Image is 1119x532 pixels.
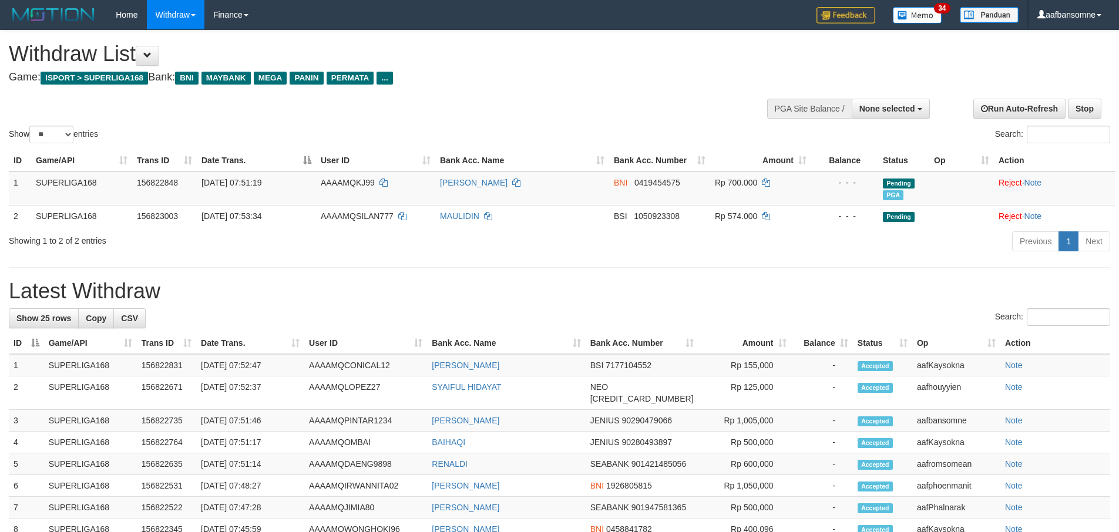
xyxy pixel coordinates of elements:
input: Search: [1027,126,1110,143]
a: Note [1005,416,1023,425]
span: Copy 1926805815 to clipboard [606,481,652,490]
a: Next [1078,231,1110,251]
a: [PERSON_NAME] [440,178,508,187]
span: BSI [614,211,627,221]
th: Op: activate to sort column ascending [912,332,1000,354]
td: SUPERLIGA168 [31,205,132,227]
td: 156822671 [137,376,196,410]
td: 156822531 [137,475,196,497]
td: [DATE] 07:51:46 [196,410,304,432]
th: Game/API: activate to sort column ascending [44,332,137,354]
div: - - - [816,177,873,188]
th: Amount: activate to sort column ascending [698,332,791,354]
td: 5 [9,453,44,475]
th: Balance [811,150,878,171]
td: [DATE] 07:47:28 [196,497,304,518]
td: · [994,205,1115,227]
td: · [994,171,1115,206]
label: Show entries [9,126,98,143]
span: JENIUS [590,416,620,425]
th: Bank Acc. Number: activate to sort column ascending [609,150,710,171]
td: Rp 1,050,000 [698,475,791,497]
td: 6 [9,475,44,497]
td: 7 [9,497,44,518]
th: Bank Acc. Name: activate to sort column ascending [427,332,585,354]
label: Search: [995,126,1110,143]
td: 2 [9,376,44,410]
td: aafKaysokna [912,432,1000,453]
span: JENIUS [590,437,620,447]
a: [PERSON_NAME] [432,481,499,490]
td: SUPERLIGA168 [44,376,137,410]
td: [DATE] 07:51:14 [196,453,304,475]
span: NEO [590,382,608,392]
span: Copy 90290479066 to clipboard [621,416,672,425]
span: PERMATA [327,72,374,85]
span: Accepted [858,482,893,491]
a: SYAIFUL HIDAYAT [432,382,501,392]
td: AAAAMQDAENG9898 [304,453,427,475]
span: AAAAMQSILAN777 [321,211,394,221]
td: aafPhalnarak [912,497,1000,518]
td: AAAAMQIRWANNITA02 [304,475,427,497]
span: 34 [934,3,950,14]
span: Accepted [858,460,893,470]
td: SUPERLIGA168 [44,475,137,497]
a: Stop [1068,99,1101,119]
a: Show 25 rows [9,308,79,328]
th: Bank Acc. Name: activate to sort column ascending [435,150,609,171]
td: - [791,432,853,453]
th: User ID: activate to sort column ascending [316,150,435,171]
img: Feedback.jpg [816,7,875,23]
th: Action [1000,332,1110,354]
span: Pending [883,212,915,222]
td: AAAAMQLOPEZ27 [304,376,427,410]
a: Note [1005,437,1023,447]
td: 4 [9,432,44,453]
th: Date Trans.: activate to sort column descending [197,150,316,171]
td: aafbansomne [912,410,1000,432]
span: Copy 0419454575 to clipboard [634,178,680,187]
a: Previous [1012,231,1059,251]
img: MOTION_logo.png [9,6,98,23]
span: PANIN [290,72,323,85]
div: Showing 1 to 2 of 2 entries [9,230,458,247]
span: MEGA [254,72,287,85]
button: None selected [852,99,930,119]
td: SUPERLIGA168 [44,453,137,475]
a: 1 [1058,231,1078,251]
td: [DATE] 07:48:27 [196,475,304,497]
a: Note [1005,503,1023,512]
span: Rp 574.000 [715,211,757,221]
td: 3 [9,410,44,432]
td: - [791,475,853,497]
a: Note [1024,211,1042,221]
span: MAYBANK [201,72,251,85]
td: 156822831 [137,354,196,376]
span: Accepted [858,416,893,426]
span: Accepted [858,383,893,393]
span: Copy 90280493897 to clipboard [621,437,672,447]
td: Rp 1,005,000 [698,410,791,432]
a: [PERSON_NAME] [432,503,499,512]
span: SEABANK [590,503,629,512]
select: Showentries [29,126,73,143]
a: CSV [113,308,146,328]
a: Copy [78,308,114,328]
td: SUPERLIGA168 [44,432,137,453]
span: Copy 5859459223534313 to clipboard [590,394,694,403]
input: Search: [1027,308,1110,326]
th: Op: activate to sort column ascending [929,150,994,171]
td: aafhouyyien [912,376,1000,410]
a: Note [1005,382,1023,392]
th: ID [9,150,31,171]
img: Button%20Memo.svg [893,7,942,23]
th: Trans ID: activate to sort column ascending [137,332,196,354]
span: CSV [121,314,138,323]
span: Copy 901421485056 to clipboard [631,459,686,469]
td: - [791,497,853,518]
td: 1 [9,354,44,376]
td: SUPERLIGA168 [44,354,137,376]
td: Rp 600,000 [698,453,791,475]
div: - - - [816,210,873,222]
